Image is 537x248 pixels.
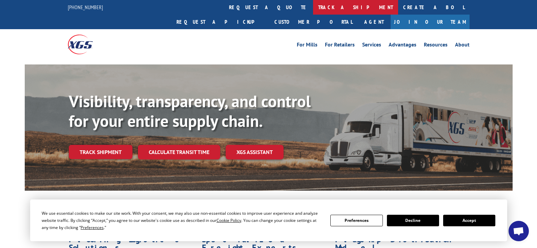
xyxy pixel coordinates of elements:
span: Cookie Policy [216,217,241,223]
a: For Retailers [325,42,355,50]
a: Calculate transit time [138,145,220,159]
button: Preferences [330,215,383,226]
div: Open chat [509,221,529,241]
button: Accept [443,215,495,226]
button: Decline [387,215,439,226]
span: Preferences [81,225,104,230]
a: XGS ASSISTANT [226,145,284,159]
a: Agent [357,15,391,29]
a: Track shipment [69,145,132,159]
a: Customer Portal [269,15,357,29]
a: Request a pickup [171,15,269,29]
b: Visibility, transparency, and control for your entire supply chain. [69,91,311,131]
a: Services [362,42,381,50]
a: For Mills [297,42,317,50]
div: Cookie Consent Prompt [30,199,507,241]
a: [PHONE_NUMBER] [68,4,103,11]
a: Resources [424,42,448,50]
div: We use essential cookies to make our site work. With your consent, we may also use non-essential ... [42,210,322,231]
a: Join Our Team [391,15,470,29]
a: Advantages [389,42,416,50]
a: About [455,42,470,50]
